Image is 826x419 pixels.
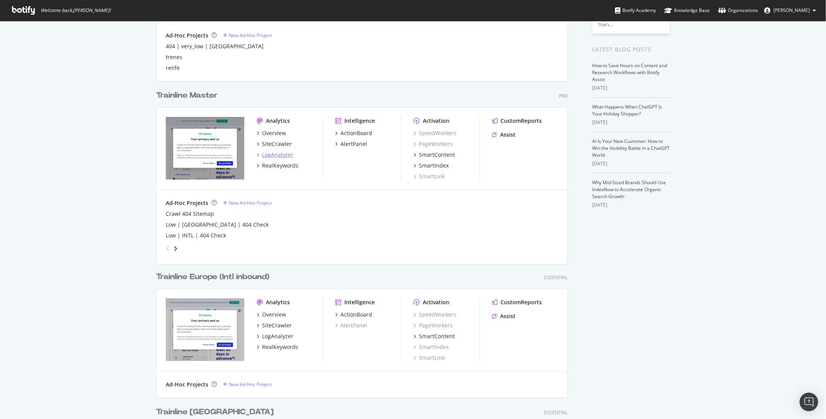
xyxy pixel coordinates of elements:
div: Activation [423,299,450,306]
div: Activation [423,117,450,125]
span: David Lewis [773,7,810,14]
div: Ad-Hoc Projects [166,199,208,207]
a: Overview [257,129,286,137]
div: New Ad-Hoc Project [229,200,272,206]
div: ActionBoard [341,129,372,137]
a: New Ad-Hoc Project [223,381,272,388]
a: SmartIndex [414,162,449,170]
a: LogAnalyzer [257,332,293,340]
a: 404 | very_low | [GEOGRAPHIC_DATA] [166,42,264,50]
a: Trainline Europe (Intl inbound) [156,271,272,283]
a: New Ad-Hoc Project [223,200,272,206]
a: RealKeywords [257,343,298,351]
div: angle-left [163,243,173,255]
div: angle-right [173,245,178,253]
div: Trainline Master [156,90,218,101]
div: SmartContent [419,151,455,159]
a: PageWorkers [414,140,453,148]
div: Knowledge Base [664,7,710,14]
a: SiteCrawler [257,322,292,329]
a: SmartIndex [414,343,449,351]
button: [PERSON_NAME] [758,4,822,17]
div: Ad-Hoc Projects [166,32,208,39]
div: [DATE] [593,119,670,126]
div: [DATE] [593,85,670,92]
div: Botify Academy [615,7,656,14]
div: LogAnalyzer [262,332,293,340]
a: RealKeywords [257,162,298,170]
a: How to Save Hours on Content and Research Workflows with Botify Assist [593,62,668,83]
a: Trainline Master [156,90,221,101]
div: Intelligence [344,299,375,306]
div: Open Intercom Messenger [800,393,818,411]
a: Low | [GEOGRAPHIC_DATA] | 404 Check [166,221,269,229]
a: ActionBoard [335,129,372,137]
div: Intelligence [344,117,375,125]
a: What Happens When ChatGPT Is Your Holiday Shopper? [593,103,663,117]
span: Welcome back, [PERSON_NAME] ! [41,7,111,14]
div: Overview [262,129,286,137]
div: CustomReports [501,299,542,306]
a: trenes [166,53,182,61]
a: Crawl 404 Sitemap [166,210,214,218]
a: AlertPanel [335,322,367,329]
div: Overview [262,311,286,319]
a: Assist [492,131,516,139]
div: SmartContent [419,332,455,340]
a: New Ad-Hoc Project [223,32,272,39]
a: Trainline [GEOGRAPHIC_DATA] [156,407,277,418]
div: Analytics [266,117,290,125]
div: Trainline Europe (Intl inbound) [156,271,269,283]
a: SpeedWorkers [414,311,456,319]
a: SmartContent [414,332,455,340]
div: Latest Blog Posts [593,45,670,54]
div: SiteCrawler [262,322,292,329]
div: ActionBoard [341,311,372,319]
a: AI Is Your New Customer: How to Win the Visibility Battle in a ChatGPT World [593,138,670,158]
a: Assist [492,312,516,320]
a: Overview [257,311,286,319]
a: SmartLink [414,173,445,180]
div: Essential [544,274,568,281]
div: AlertPanel [341,140,367,148]
div: New Ad-Hoc Project [229,381,272,388]
div: Pro [559,93,568,99]
div: RealKeywords [262,343,298,351]
a: Low | INTL | 404 Check [166,232,226,239]
a: Why Mid-Sized Brands Should Use IndexNow to Accelerate Organic Search Growth [593,179,666,200]
div: SmartIndex [419,162,449,170]
div: Assist [500,131,516,139]
img: https://www.thetrainline.com/eu [166,299,244,361]
div: [DATE] [593,160,670,167]
a: CustomReports [492,299,542,306]
div: renfe [166,64,180,72]
div: [DATE] [593,202,670,209]
a: SmartContent [414,151,455,159]
a: AlertPanel [335,140,367,148]
div: Assist [500,312,516,320]
div: Trainline [GEOGRAPHIC_DATA] [156,407,274,418]
a: SmartLink [414,354,445,362]
div: RealKeywords [262,162,298,170]
a: CustomReports [492,117,542,125]
a: SpeedWorkers [414,129,456,137]
a: SiteCrawler [257,140,292,148]
div: Organizations [718,7,758,14]
div: SiteCrawler [262,140,292,148]
div: Analytics [266,299,290,306]
img: https://www.thetrainline.com [166,117,244,180]
div: Ad-Hoc Projects [166,381,208,388]
div: LogAnalyzer [262,151,293,159]
a: PageWorkers [414,322,453,329]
